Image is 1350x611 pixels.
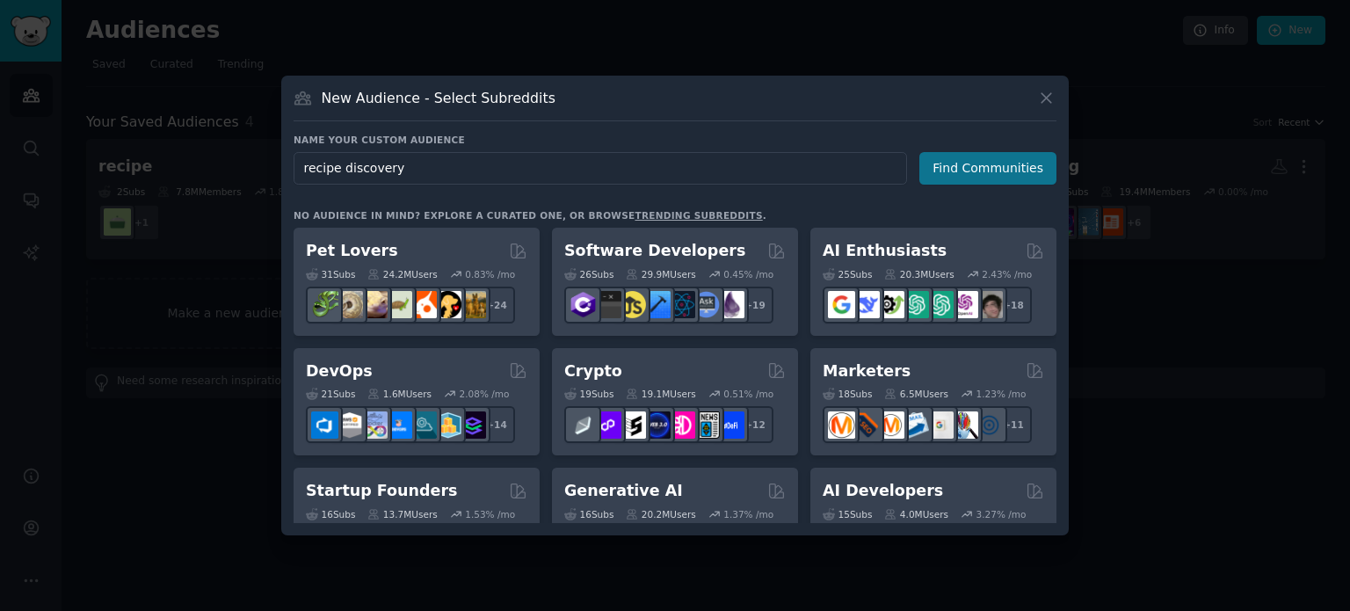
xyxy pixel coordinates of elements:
div: 3.27 % /mo [976,508,1027,520]
div: 19 Sub s [564,388,613,400]
img: ArtificalIntelligence [976,291,1003,318]
div: + 18 [995,287,1032,324]
img: web3 [643,411,671,439]
img: OpenAIDev [951,291,978,318]
img: bigseo [853,411,880,439]
div: 0.45 % /mo [723,268,773,280]
img: Emailmarketing [902,411,929,439]
img: turtle [385,291,412,318]
img: PlatformEngineers [459,411,486,439]
img: azuredevops [311,411,338,439]
div: 20.3M Users [884,268,954,280]
img: reactnative [668,291,695,318]
img: PetAdvice [434,291,461,318]
img: aws_cdk [434,411,461,439]
button: Find Communities [919,152,1056,185]
div: 2.43 % /mo [982,268,1032,280]
img: ballpython [336,291,363,318]
input: Pick a short name, like "Digital Marketers" or "Movie-Goers" [294,152,907,185]
h3: New Audience - Select Subreddits [322,89,555,107]
div: 24.2M Users [367,268,437,280]
img: CryptoNews [693,411,720,439]
img: platformengineering [410,411,437,439]
h2: Generative AI [564,480,683,502]
a: trending subreddits [635,210,762,221]
div: 2.08 % /mo [460,388,510,400]
img: cockatiel [410,291,437,318]
div: + 24 [478,287,515,324]
img: iOSProgramming [643,291,671,318]
h2: Crypto [564,360,622,382]
div: 0.83 % /mo [465,268,515,280]
div: + 14 [478,406,515,443]
div: 19.1M Users [626,388,695,400]
h2: Pet Lovers [306,240,398,262]
img: MarketingResearch [951,411,978,439]
img: DevOpsLinks [385,411,412,439]
div: 31 Sub s [306,268,355,280]
img: chatgpt_promptDesign [902,291,929,318]
div: 21 Sub s [306,388,355,400]
img: ethstaker [619,411,646,439]
img: defiblockchain [668,411,695,439]
h3: Name your custom audience [294,134,1056,146]
img: chatgpt_prompts_ [926,291,954,318]
div: 29.9M Users [626,268,695,280]
div: 13.7M Users [367,508,437,520]
h2: AI Enthusiasts [823,240,947,262]
img: dogbreed [459,291,486,318]
div: + 19 [737,287,773,324]
div: 25 Sub s [823,268,872,280]
div: 1.6M Users [367,388,432,400]
img: leopardgeckos [360,291,388,318]
img: AWS_Certified_Experts [336,411,363,439]
div: 20.2M Users [626,508,695,520]
img: 0xPolygon [594,411,621,439]
img: herpetology [311,291,338,318]
div: 16 Sub s [564,508,613,520]
img: learnjavascript [619,291,646,318]
img: software [594,291,621,318]
h2: Startup Founders [306,480,457,502]
div: + 11 [995,406,1032,443]
img: GoogleGeminiAI [828,291,855,318]
h2: AI Developers [823,480,943,502]
div: 18 Sub s [823,388,872,400]
div: 4.0M Users [884,508,948,520]
img: googleads [926,411,954,439]
div: 6.5M Users [884,388,948,400]
img: csharp [570,291,597,318]
div: 16 Sub s [306,508,355,520]
div: 1.53 % /mo [465,508,515,520]
img: defi_ [717,411,744,439]
div: 1.23 % /mo [976,388,1027,400]
h2: Software Developers [564,240,745,262]
img: ethfinance [570,411,597,439]
div: 0.51 % /mo [723,388,773,400]
div: 1.37 % /mo [723,508,773,520]
div: No audience in mind? Explore a curated one, or browse . [294,209,766,222]
h2: Marketers [823,360,911,382]
div: 15 Sub s [823,508,872,520]
div: + 12 [737,406,773,443]
img: AskComputerScience [693,291,720,318]
img: OnlineMarketing [976,411,1003,439]
img: AskMarketing [877,411,904,439]
h2: DevOps [306,360,373,382]
img: Docker_DevOps [360,411,388,439]
div: 26 Sub s [564,268,613,280]
img: content_marketing [828,411,855,439]
img: AItoolsCatalog [877,291,904,318]
img: DeepSeek [853,291,880,318]
img: elixir [717,291,744,318]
